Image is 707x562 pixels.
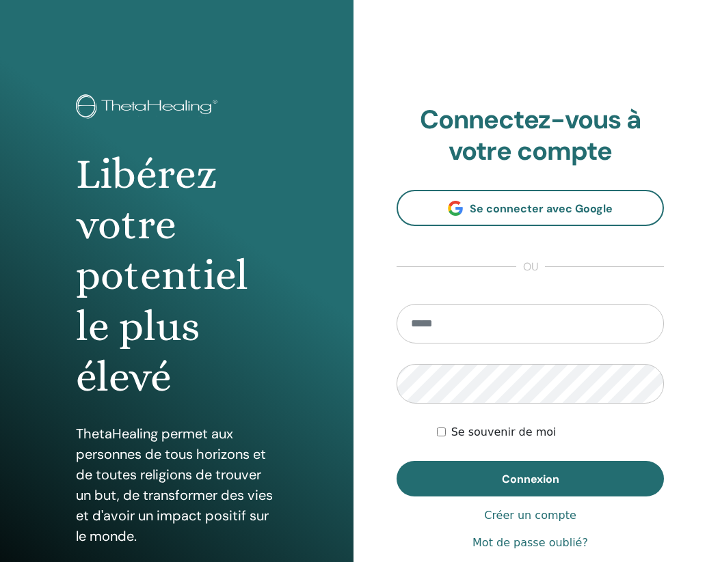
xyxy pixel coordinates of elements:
[502,472,559,486] span: Connexion
[516,259,545,275] span: ou
[397,190,664,226] a: Se connecter avec Google
[472,535,588,551] a: Mot de passe oublié?
[484,507,576,524] a: Créer un compte
[397,104,664,167] h2: Connectez-vous à votre compte
[397,461,664,496] button: Connexion
[451,424,557,440] label: Se souvenir de moi
[76,423,278,546] p: ThetaHealing permet aux personnes de tous horizons et de toutes religions de trouver un but, de t...
[76,149,278,403] h1: Libérez votre potentiel le plus élevé
[470,201,613,216] span: Se connecter avec Google
[437,424,664,440] div: Keep me authenticated indefinitely or until I manually logout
